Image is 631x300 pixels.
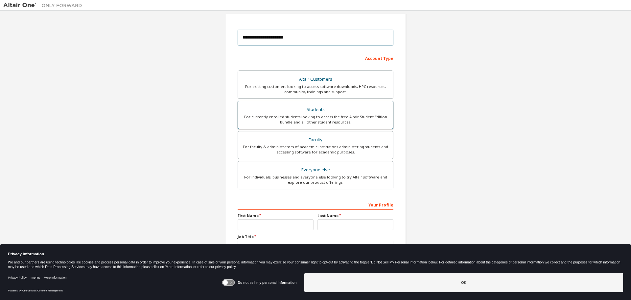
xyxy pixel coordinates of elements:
[238,199,393,210] div: Your Profile
[242,135,389,145] div: Faculty
[242,105,389,114] div: Students
[242,144,389,155] div: For faculty & administrators of academic institutions administering students and accessing softwa...
[238,213,314,218] label: First Name
[3,2,85,9] img: Altair One
[242,165,389,175] div: Everyone else
[242,114,389,125] div: For currently enrolled students looking to access the free Altair Student Edition bundle and all ...
[238,234,393,239] label: Job Title
[242,84,389,95] div: For existing customers looking to access software downloads, HPC resources, community, trainings ...
[238,53,393,63] div: Account Type
[242,175,389,185] div: For individuals, businesses and everyone else looking to try Altair software and explore our prod...
[317,213,393,218] label: Last Name
[242,75,389,84] div: Altair Customers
